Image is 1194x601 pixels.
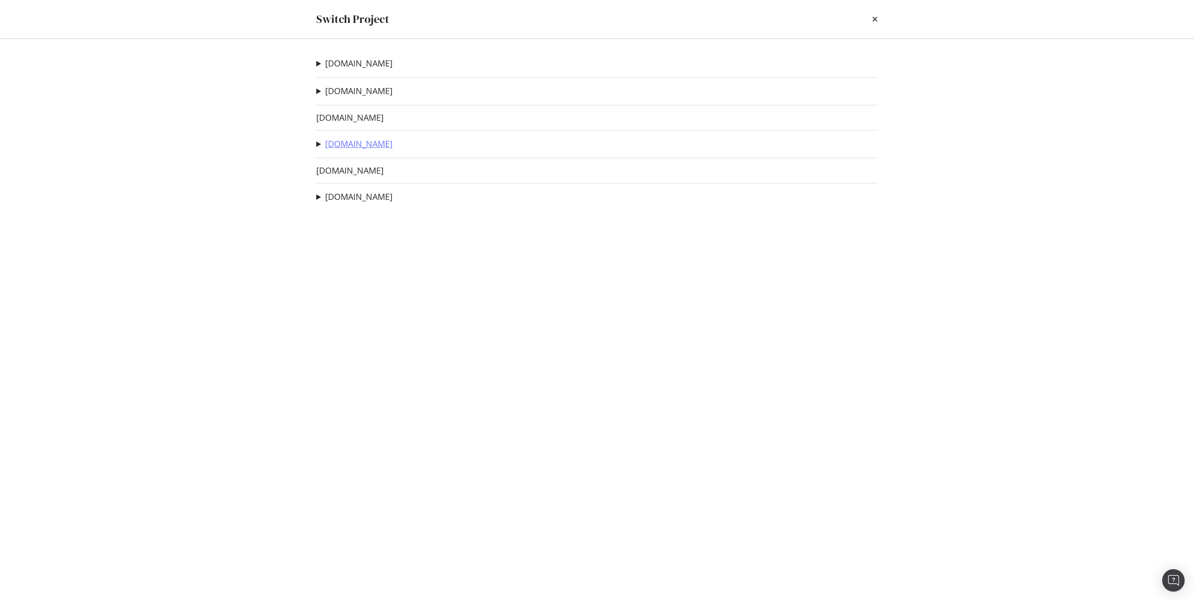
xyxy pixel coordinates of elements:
summary: [DOMAIN_NAME] [316,138,393,150]
summary: [DOMAIN_NAME] [316,191,393,203]
a: [DOMAIN_NAME] [316,166,384,176]
div: times [872,11,878,27]
summary: [DOMAIN_NAME] [316,58,393,70]
summary: [DOMAIN_NAME] [316,85,393,97]
div: Open Intercom Messenger [1162,569,1185,592]
a: [DOMAIN_NAME] [325,86,393,96]
a: [DOMAIN_NAME] [325,192,393,202]
a: [DOMAIN_NAME] [316,113,384,123]
a: [DOMAIN_NAME] [325,59,393,68]
a: [DOMAIN_NAME] [325,139,393,149]
div: Switch Project [316,11,389,27]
